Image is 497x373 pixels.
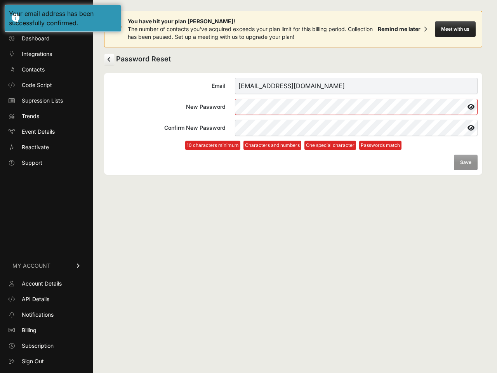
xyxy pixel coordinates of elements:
[22,81,52,89] span: Code Script
[109,82,226,90] div: Email
[5,254,89,277] a: MY ACCOUNT
[12,262,50,270] span: MY ACCOUNT
[22,357,44,365] span: Sign Out
[22,342,54,350] span: Subscription
[235,78,478,94] input: Email
[375,22,430,36] button: Remind me later
[109,103,226,111] div: New Password
[22,143,49,151] span: Reactivate
[22,112,39,120] span: Trends
[5,79,89,91] a: Code Script
[5,309,89,321] a: Notifications
[22,159,42,167] span: Support
[22,97,63,105] span: Supression Lists
[22,295,49,303] span: API Details
[435,21,476,37] button: Meet with us
[359,141,401,150] li: Passwords match
[22,50,52,58] span: Integrations
[104,54,482,65] h2: Password Reset
[5,94,89,107] a: Supression Lists
[5,141,89,153] a: Reactivate
[22,326,36,334] span: Billing
[5,340,89,352] a: Subscription
[5,110,89,122] a: Trends
[128,26,373,40] span: The number of contacts you've acquired exceeds your plan limit for this billing period. Collectio...
[5,48,89,60] a: Integrations
[22,280,62,288] span: Account Details
[5,63,89,76] a: Contacts
[22,311,54,319] span: Notifications
[243,141,301,150] li: Characters and numbers
[109,124,226,132] div: Confirm New Password
[235,120,478,136] input: Confirm New Password
[378,25,421,33] div: Remind me later
[235,99,478,115] input: New Password
[128,17,375,25] span: You have hit your plan [PERSON_NAME]!
[5,32,89,45] a: Dashboard
[22,66,45,73] span: Contacts
[22,35,50,42] span: Dashboard
[5,324,89,336] a: Billing
[5,277,89,290] a: Account Details
[185,141,240,150] li: 10 characters minimum
[9,9,117,28] div: Your email address has been successfully confirmed.
[5,355,89,368] a: Sign Out
[304,141,356,150] li: One special character
[5,293,89,305] a: API Details
[5,125,89,138] a: Event Details
[5,157,89,169] a: Support
[22,128,55,136] span: Event Details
